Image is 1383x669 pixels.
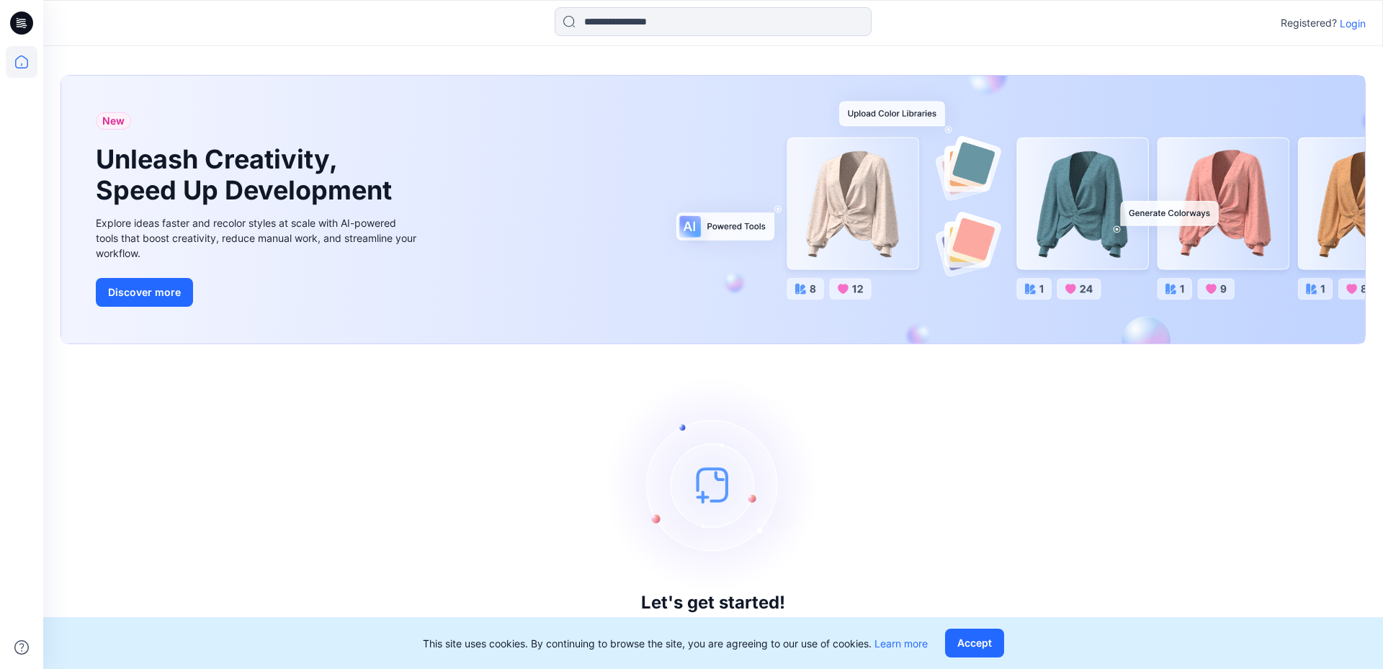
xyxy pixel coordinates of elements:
a: Learn more [874,637,928,650]
img: empty-state-image.svg [605,377,821,593]
button: Discover more [96,278,193,307]
h3: Let's get started! [641,593,785,613]
h1: Unleash Creativity, Speed Up Development [96,144,398,206]
p: Registered? [1281,14,1337,32]
a: Discover more [96,278,420,307]
p: This site uses cookies. By continuing to browse the site, you are agreeing to our use of cookies. [423,636,928,651]
div: Explore ideas faster and recolor styles at scale with AI-powered tools that boost creativity, red... [96,215,420,261]
p: Login [1340,16,1366,31]
span: New [102,112,125,130]
button: Accept [945,629,1004,657]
